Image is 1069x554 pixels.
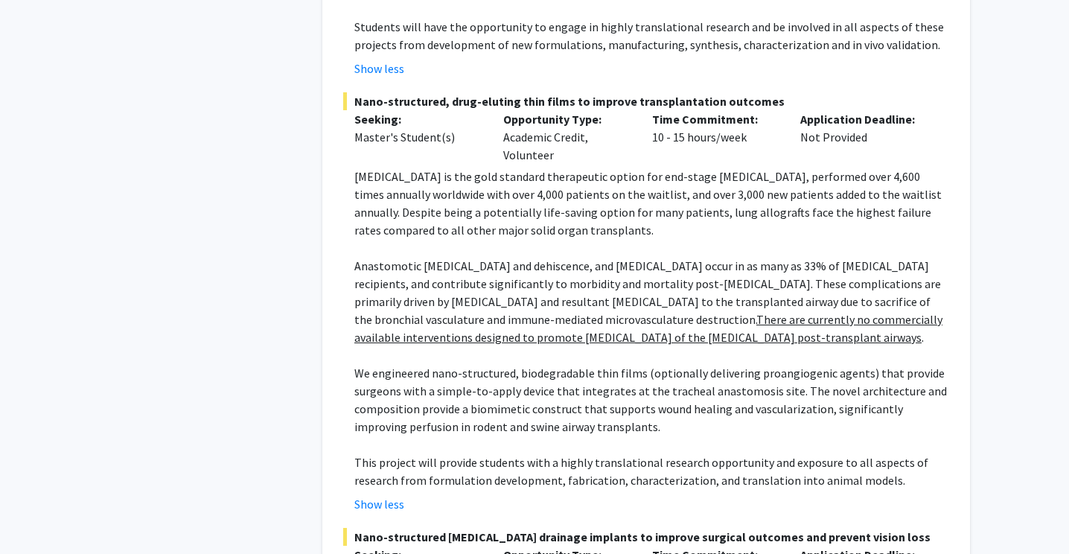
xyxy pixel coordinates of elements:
p: Anastomotic [MEDICAL_DATA] and dehiscence, and [MEDICAL_DATA] occur in as many as 33% of [MEDICAL... [354,257,949,346]
p: [MEDICAL_DATA] is the gold standard therapeutic option for end-stage [MEDICAL_DATA], performed ov... [354,168,949,239]
p: Application Deadline: [800,110,927,128]
button: Show less [354,495,404,513]
p: We engineered nano-structured, biodegradable thin films (optionally delivering proangiogenic agen... [354,364,949,436]
span: Nano-structured, drug-eluting thin films to improve transplantation outcomes [343,92,949,110]
p: Time Commitment: [652,110,779,128]
p: Students will have the opportunity to engage in highly translational research and be involved in ... [354,18,949,54]
div: Master's Student(s) [354,128,481,146]
p: This project will provide students with a highly translational research opportunity and exposure ... [354,453,949,489]
div: Academic Credit, Volunteer [492,110,641,164]
p: Seeking: [354,110,481,128]
iframe: Chat [11,487,63,543]
button: Show less [354,60,404,77]
p: Opportunity Type: [503,110,630,128]
div: Not Provided [789,110,938,164]
div: 10 - 15 hours/week [641,110,790,164]
span: Nano-structured [MEDICAL_DATA] drainage implants to improve surgical outcomes and prevent vision ... [343,528,949,546]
